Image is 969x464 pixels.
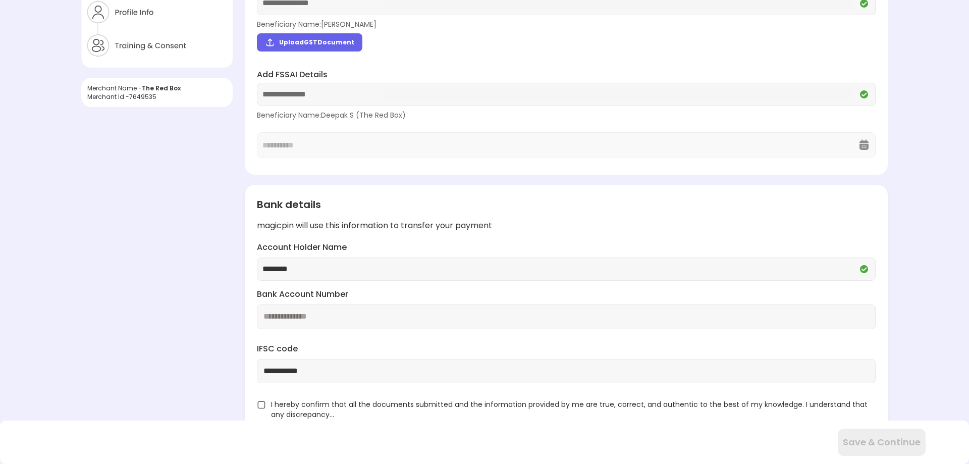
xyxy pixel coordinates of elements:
[257,69,876,81] label: Add FSSAI Details
[257,197,876,212] div: Bank details
[257,400,266,409] img: unchecked
[279,38,354,46] span: Upload GST Document
[257,343,876,355] label: IFSC code
[265,37,275,47] img: upload
[257,110,876,120] div: Beneficiary Name: Deepak S (The Red Box)
[858,88,870,100] img: Q2VREkDUCX-Nh97kZdnvclHTixewBtwTiuomQU4ttMKm5pUNxe9W_NURYrLCGq_Mmv0UDstOKswiepyQhkhj-wqMpwXa6YfHU...
[257,220,876,232] div: magicpin will use this information to transfer your payment
[257,289,876,300] label: Bank Account Number
[858,263,870,275] img: Q2VREkDUCX-Nh97kZdnvclHTixewBtwTiuomQU4ttMKm5pUNxe9W_NURYrLCGq_Mmv0UDstOKswiepyQhkhj-wqMpwXa6YfHU...
[257,19,876,29] div: Beneficiary Name: [PERSON_NAME]
[87,92,227,101] div: Merchant Id - 7649535
[257,242,876,253] label: Account Holder Name
[271,399,876,420] span: I hereby confirm that all the documents submitted and the information provided by me are true, co...
[87,84,227,92] div: Merchant Name -
[838,429,926,456] button: Save & Continue
[142,84,181,92] span: The Red Box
